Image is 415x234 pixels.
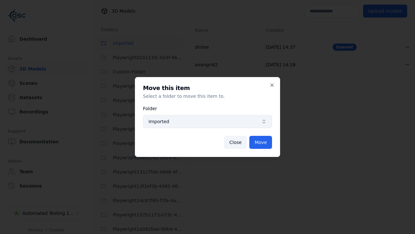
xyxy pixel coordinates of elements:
[143,93,272,99] p: Select a folder to move this item to.
[224,136,247,149] button: Close
[143,106,157,111] label: Folder
[143,85,272,91] h2: Move this item
[249,136,272,149] button: Move
[148,118,259,125] span: Imported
